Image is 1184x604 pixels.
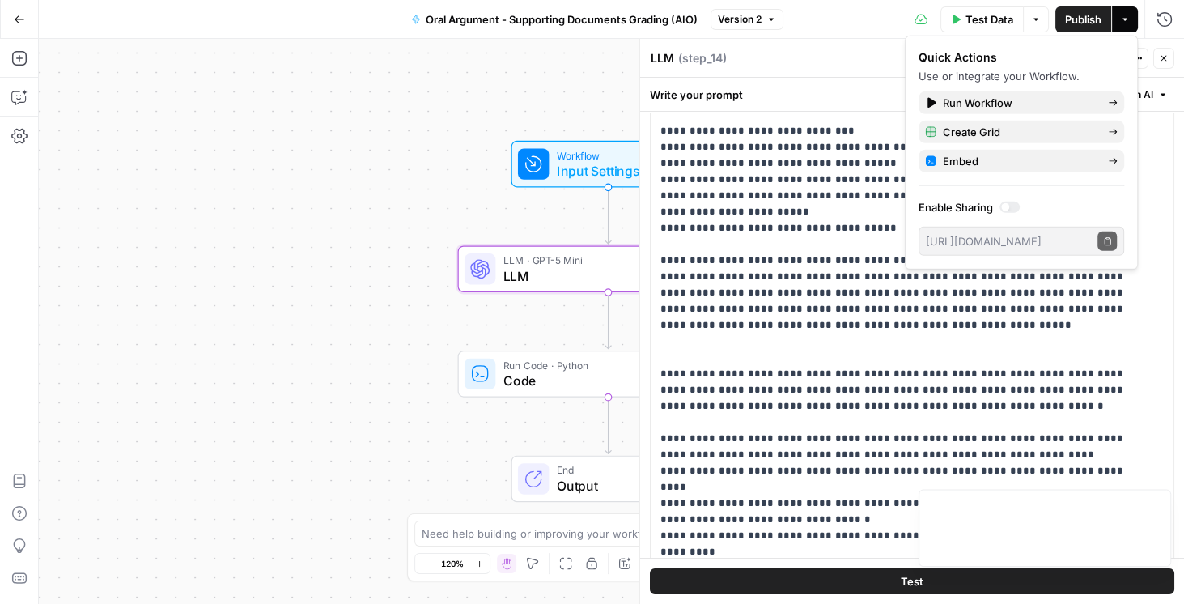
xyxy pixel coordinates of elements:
[605,397,611,453] g: Edge from step_25 to end
[919,199,1124,215] label: Enable Sharing
[901,573,923,589] span: Test
[557,161,653,181] span: Input Settings
[458,141,759,188] div: WorkflowInput SettingsInputs
[940,6,1023,32] button: Test Data
[943,95,1095,111] span: Run Workflow
[401,6,707,32] button: Oral Argument - Supporting Documents Grading (AIO)
[965,11,1013,28] span: Test Data
[1065,11,1101,28] span: Publish
[651,50,674,66] textarea: LLM
[557,462,689,478] span: End
[711,9,783,30] button: Version 2
[1076,87,1153,102] span: Generate with AI
[605,291,611,348] g: Edge from step_14 to step_25
[650,568,1174,594] button: Test
[458,456,759,503] div: EndOutput
[503,266,701,286] span: LLM
[458,351,759,398] div: Run Code · PythonCodeStep 25
[503,357,699,372] span: Run Code · Python
[557,476,689,496] span: Output
[919,49,1124,66] div: Quick Actions
[678,50,727,66] span: ( step_14 )
[503,371,699,390] span: Code
[441,557,464,570] span: 120%
[943,153,1095,169] span: Embed
[1055,6,1111,32] button: Publish
[557,147,653,163] span: Workflow
[1055,84,1174,105] button: Generate with AI
[426,11,698,28] span: Oral Argument - Supporting Documents Grading (AIO)
[718,12,762,27] span: Version 2
[605,187,611,244] g: Edge from start to step_14
[458,245,759,292] div: LLM · GPT-5 MiniLLMStep 14
[919,70,1080,83] span: Use or integrate your Workflow.
[943,124,1095,140] span: Create Grid
[503,253,701,268] span: LLM · GPT-5 Mini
